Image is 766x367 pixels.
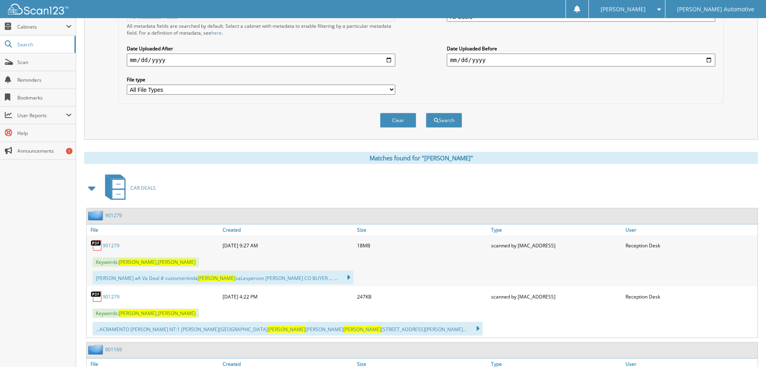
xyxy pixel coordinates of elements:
[93,322,483,336] div: ...ACRAMENTO [PERSON_NAME] NT:1 [PERSON_NAME][GEOGRAPHIC_DATA] [PERSON_NAME] [STREET_ADDRESS][PER...
[677,7,754,12] span: [PERSON_NAME] Automotive
[221,224,355,235] a: Created
[91,290,103,303] img: PDF.png
[489,224,623,235] a: Type
[380,113,416,128] button: Clear
[17,77,72,83] span: Reminders
[130,185,156,191] span: CAR DEALS
[355,237,489,253] div: 18MB
[8,4,68,15] img: scan123-logo-white.svg
[489,288,623,305] div: scanned by [MAC_ADDRESS]
[84,152,758,164] div: Matches found for "[PERSON_NAME]"
[88,344,105,355] img: folder2.png
[119,259,157,265] span: [PERSON_NAME]
[119,310,157,317] span: [PERSON_NAME]
[355,288,489,305] div: 247KB
[17,147,72,154] span: Announcements
[87,224,221,235] a: File
[127,45,395,52] label: Date Uploaded After
[343,326,381,333] span: [PERSON_NAME]
[66,148,72,154] div: 1
[221,237,355,253] div: [DATE] 9:27 AM
[93,309,199,318] span: Keywords: ,
[103,242,120,249] a: 901279
[17,59,72,66] span: Scan
[17,41,70,48] span: Search
[268,326,306,333] span: [PERSON_NAME]
[103,293,120,300] a: 901279
[221,288,355,305] div: [DATE] 4:22 PM
[17,112,66,119] span: User Reports
[198,275,235,282] span: [PERSON_NAME]
[105,212,122,219] a: 901279
[624,288,758,305] div: Reception Desk
[447,54,715,66] input: end
[127,76,395,83] label: File type
[426,113,462,128] button: Search
[624,224,758,235] a: User
[91,239,103,251] img: PDF.png
[355,224,489,235] a: Size
[601,7,646,12] span: [PERSON_NAME]
[88,210,105,220] img: folder2.png
[127,54,395,66] input: start
[100,172,156,204] a: CAR DEALS
[17,130,72,137] span: Help
[726,328,766,367] iframe: Chat Widget
[17,94,72,101] span: Bookmarks
[127,23,395,36] div: All metadata fields are searched by default. Select a cabinet with metadata to enable filtering b...
[17,23,66,30] span: Cabinets
[105,346,122,353] a: 901169
[93,257,199,267] span: Keywords: ,
[624,237,758,253] div: Reception Desk
[489,237,623,253] div: scanned by [MAC_ADDRESS]
[211,29,222,36] a: here
[447,45,715,52] label: Date Uploaded Before
[158,259,196,265] span: [PERSON_NAME]
[93,271,353,284] div: [PERSON_NAME] aA Va Deal # customertinda saLesperson [PERSON_NAME] CO BUYER ... ...
[158,310,196,317] span: [PERSON_NAME]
